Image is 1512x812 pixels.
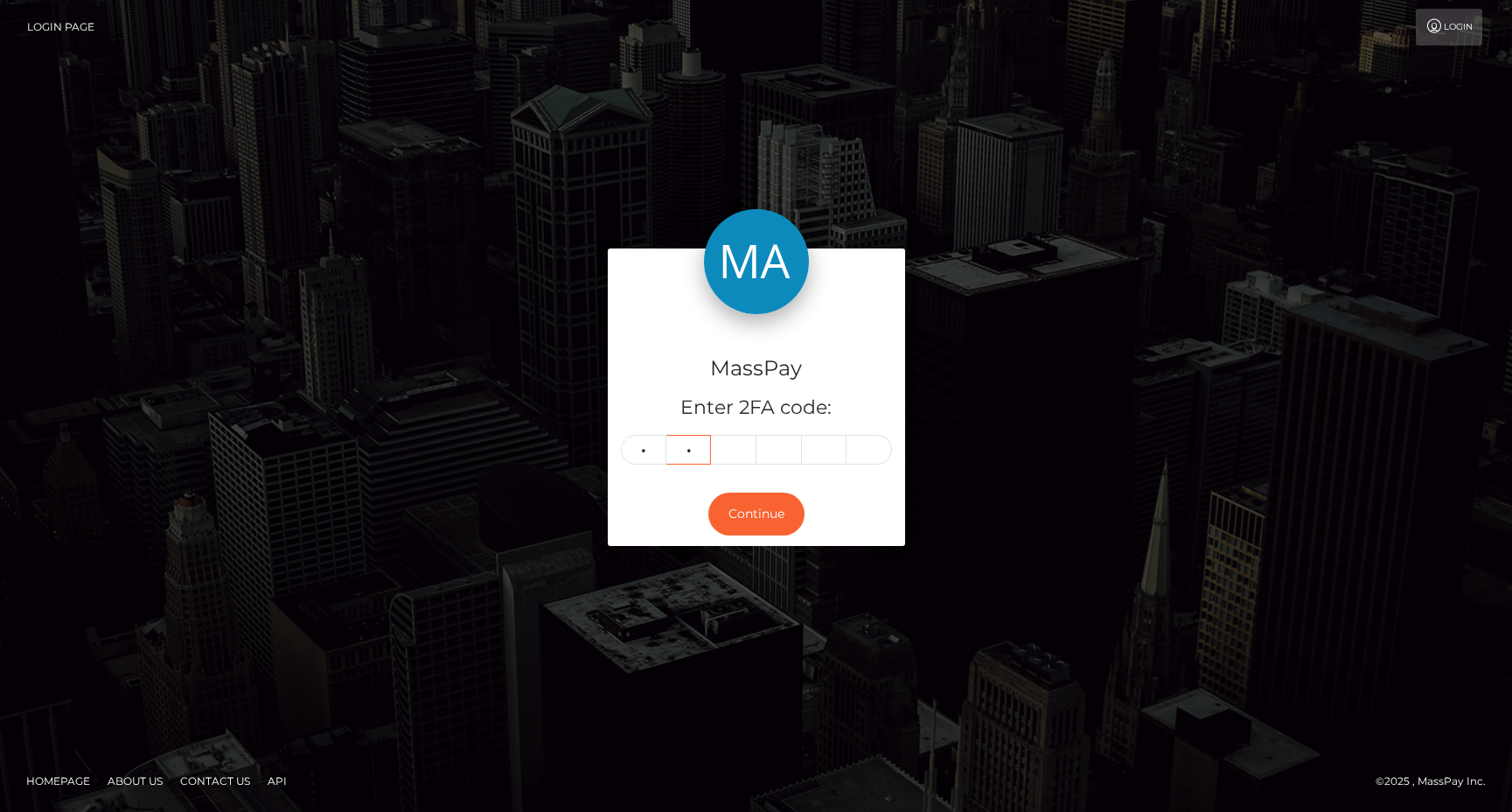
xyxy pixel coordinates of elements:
[621,395,892,422] h5: Enter 2FA code:
[261,767,294,794] a: API
[1376,772,1499,791] div: © 2025 , MassPay Inc.
[27,9,94,45] a: Login Page
[19,767,97,794] a: Homepage
[621,353,892,384] h4: MassPay
[704,209,809,314] img: MassPay
[101,767,170,794] a: About Us
[708,493,805,535] button: Continue
[173,767,257,794] a: Contact Us
[1416,9,1482,45] a: Login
